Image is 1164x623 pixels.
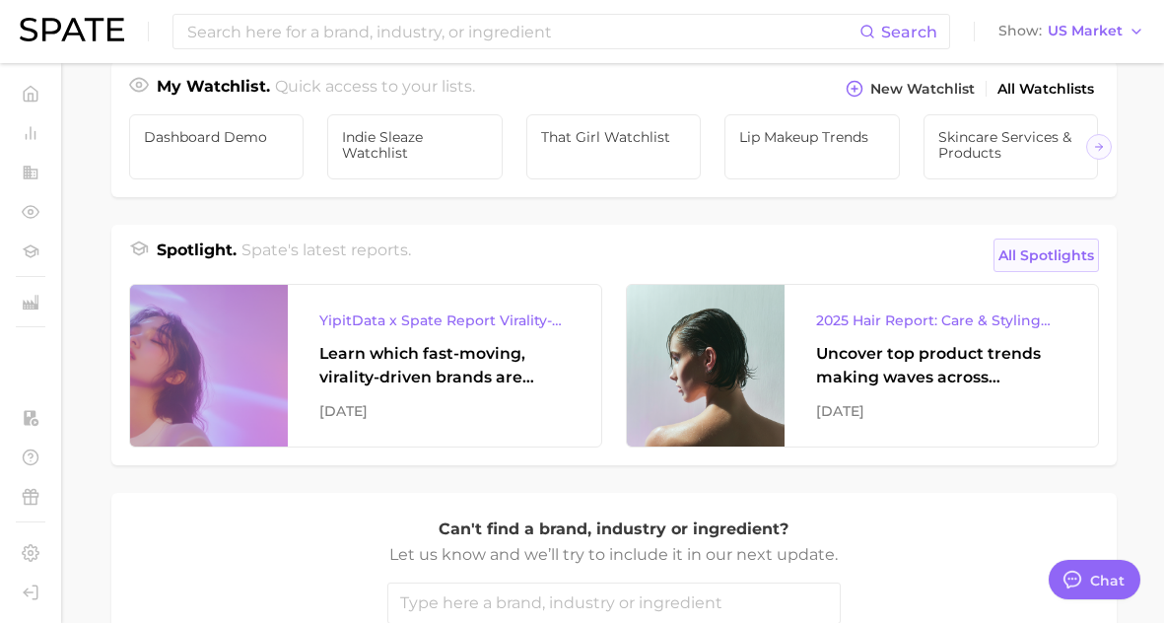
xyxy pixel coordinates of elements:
a: Log out. Currently logged in with e-mail addison@spate.nyc. [16,578,45,607]
div: [DATE] [319,399,570,423]
a: Indie Sleaze Watchlist [327,114,503,179]
button: Scroll Right [1086,134,1112,160]
h1: My Watchlist. [157,75,270,103]
span: Lip Makeup Trends [739,129,885,145]
h2: Quick access to your lists. [275,75,475,103]
a: YipitData x Spate Report Virality-Driven Brands Are Taking a Slice of the Beauty PieLearn which f... [129,284,602,448]
a: Dashboard Demo [129,114,305,179]
h1: Spotlight. [157,239,237,272]
span: Skincare Services & Products [938,129,1084,161]
span: That Girl Watchlist [541,129,687,145]
p: Let us know and we’ll try to include it in our next update. [387,542,841,568]
span: New Watchlist [870,81,975,98]
a: 2025 Hair Report: Care & Styling ProductsUncover top product trends making waves across platforms... [626,284,1099,448]
span: All Watchlists [997,81,1094,98]
span: Show [998,26,1042,36]
img: SPATE [20,18,124,41]
a: All Spotlights [993,239,1099,272]
span: All Spotlights [998,243,1094,267]
div: 2025 Hair Report: Care & Styling Products [816,309,1066,332]
span: Search [881,23,937,41]
span: Indie Sleaze Watchlist [342,129,488,161]
span: Dashboard Demo [144,129,290,145]
div: Uncover top product trends making waves across platforms — along with key insights into benefits,... [816,342,1066,389]
button: ShowUS Market [993,19,1149,44]
button: New Watchlist [841,75,979,103]
div: YipitData x Spate Report Virality-Driven Brands Are Taking a Slice of the Beauty Pie [319,309,570,332]
a: That Girl Watchlist [526,114,702,179]
span: US Market [1048,26,1123,36]
a: Lip Makeup Trends [724,114,900,179]
a: Skincare Services & Products [924,114,1099,179]
p: Can't find a brand, industry or ingredient? [387,517,841,542]
div: Learn which fast-moving, virality-driven brands are leading the pack, the risks of viral growth, ... [319,342,570,389]
input: Search here for a brand, industry, or ingredient [185,15,859,48]
a: All Watchlists [993,76,1099,103]
h2: Spate's latest reports. [241,239,411,272]
div: [DATE] [816,399,1066,423]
